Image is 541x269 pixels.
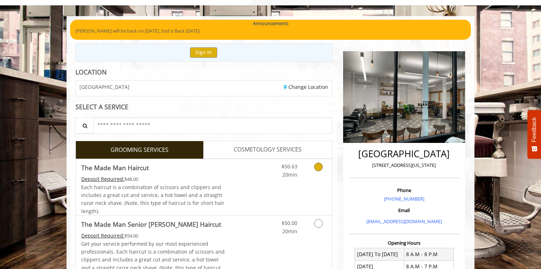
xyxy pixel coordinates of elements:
span: COSMETOLOGY SERVICES [234,145,302,154]
span: This service needs some Advance to be paid before we block your appointment [81,176,125,182]
p: [STREET_ADDRESS][US_STATE] [351,162,457,169]
b: LOCATION [75,68,107,76]
div: SELECT A SERVICE [75,104,332,110]
p: [PERSON_NAME] will be back on [DATE]. Sod is Back [DATE]. [75,27,466,35]
span: $50.00 [282,220,297,226]
button: Sign In [190,47,217,58]
h3: Opening Hours [349,240,459,245]
button: Service Search [75,117,94,134]
b: The Made Man Haircut [81,163,149,173]
span: 20min [282,228,297,235]
b: The Made Man Senior [PERSON_NAME] Haircut [81,219,221,229]
div: $54.00 [81,232,225,240]
h3: Email [351,208,457,213]
button: Feedback - Show survey [527,110,541,159]
span: GROOMING SERVICES [111,145,169,155]
span: [GEOGRAPHIC_DATA] [79,84,130,90]
span: Feedback [531,117,537,142]
span: This service needs some Advance to be paid before we block your appointment [81,232,125,239]
h2: [GEOGRAPHIC_DATA] [351,149,457,159]
div: $48.00 [81,175,225,183]
span: $50.63 [282,163,297,170]
td: 8 A.M - 8 P.M [404,248,453,260]
h3: Phone [351,188,457,193]
a: Change Location [284,83,328,90]
a: [PHONE_NUMBER] [384,196,424,202]
span: Each haircut is a combination of scissors and clippers and includes a great cut and service, a ho... [81,184,224,215]
b: Announcements [253,20,288,27]
td: [DATE] To [DATE] [355,248,404,260]
span: 20min [282,171,297,178]
a: [EMAIL_ADDRESS][DOMAIN_NAME] [366,218,442,225]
